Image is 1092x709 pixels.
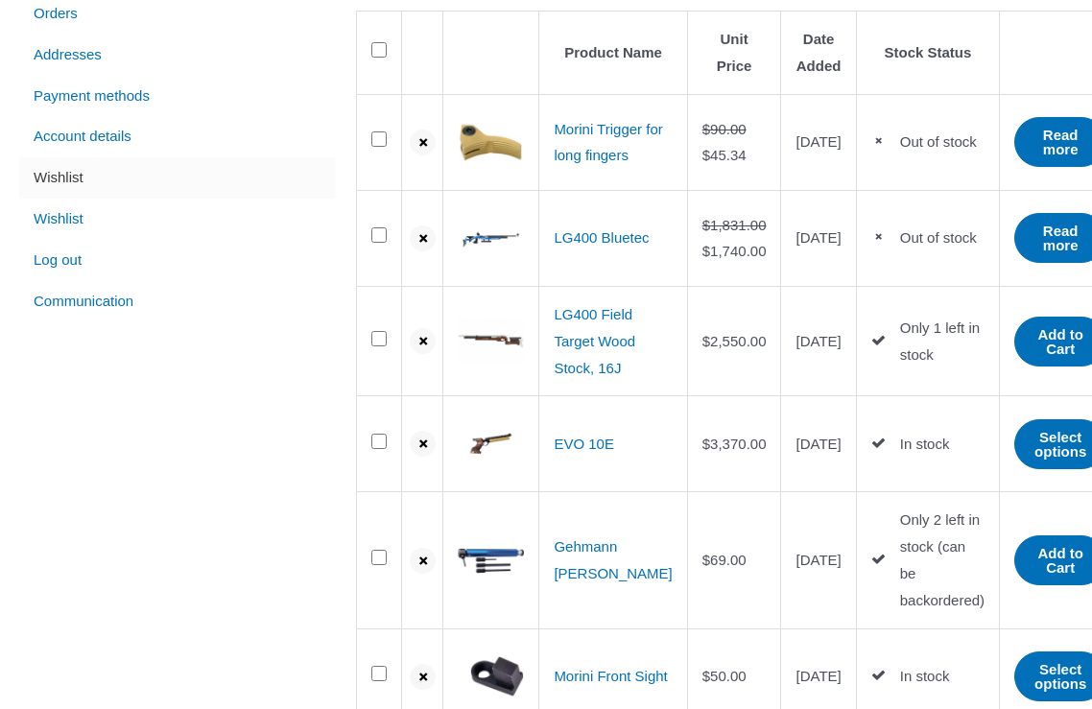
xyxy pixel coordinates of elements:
[702,243,767,259] bdi: 1,740.00
[554,229,649,246] a: LG400 Bluetec
[702,668,747,684] bdi: 50.00
[795,133,841,150] time: [DATE]
[702,333,710,349] span: $
[458,308,524,374] img: LG400 Field Target Wood Stock
[19,199,335,240] a: Wishlist
[702,552,747,568] bdi: 69.00
[702,552,710,568] span: $
[795,668,841,684] time: [DATE]
[900,129,977,155] span: Out of stock
[702,217,767,233] bdi: 1,831.00
[554,306,635,376] a: LG400 Field Target Wood Stock, 16J
[564,44,662,60] span: Product Name
[554,668,667,684] a: Morini Front Sight
[688,12,782,95] th: Unit Price
[702,121,710,137] span: $
[554,538,672,581] a: Gehmann [PERSON_NAME]
[795,436,841,452] time: [DATE]
[702,243,710,259] span: $
[702,147,710,163] span: $
[458,411,524,477] img: Steyr EVO 10E
[900,315,985,368] span: Only 1 left in stock
[900,225,977,251] span: Out of stock
[702,668,710,684] span: $
[702,436,710,452] span: $
[19,280,335,321] a: Communication
[19,116,335,157] a: Account details
[1037,545,1082,576] span: Add to Cart
[1037,326,1082,357] span: Add to Cart
[458,528,524,594] img: Gehmann Torque wrench
[554,121,662,164] a: Morini Trigger for long fingers
[702,217,710,233] span: $
[900,431,950,458] span: In stock
[702,436,767,452] bdi: 3,370.00
[554,436,614,452] a: EVO 10E
[900,663,950,690] span: In stock
[781,12,856,95] th: Date Added
[900,507,985,613] span: Only 2 left in stock (can be backordered)
[19,239,335,280] a: Log out
[795,229,841,246] time: [DATE]
[19,157,335,199] a: Wishlist
[702,333,767,349] bdi: 2,550.00
[458,205,524,272] img: LG400 Bluetec
[857,12,1000,95] th: Stock Status
[19,75,335,116] a: Payment methods
[19,34,335,75] a: Addresses
[795,552,841,568] time: [DATE]
[702,121,747,137] bdi: 90.00
[702,147,747,163] bdi: 45.34
[458,109,524,176] img: Morini Trigger for long fingers
[795,333,841,349] time: [DATE]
